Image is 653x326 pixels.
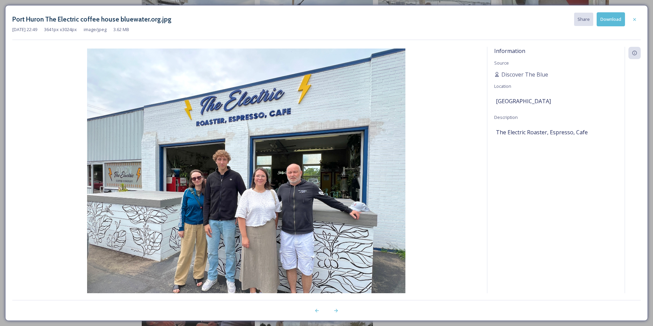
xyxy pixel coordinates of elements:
button: Share [574,13,593,26]
span: Source [494,60,509,66]
span: Discover The Blue [501,70,548,79]
span: [DATE] 22:49 [12,26,37,33]
h3: Port Huron The Electric coffee house bluewater.org.jpg [12,14,171,24]
span: The Electric Roaster, Espresso, Cafe [496,128,588,136]
span: [GEOGRAPHIC_DATA] [496,97,551,105]
span: image/jpeg [84,26,107,33]
span: Description [494,114,518,120]
button: Download [597,12,625,26]
span: Location [494,83,511,89]
span: Information [494,47,525,55]
img: Port%20Huron%20The%20Electric%20coffee%20house%20bluewater.org.jpg [12,49,480,313]
span: 3641 px x 3024 px [44,26,77,33]
span: 3.62 MB [113,26,129,33]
